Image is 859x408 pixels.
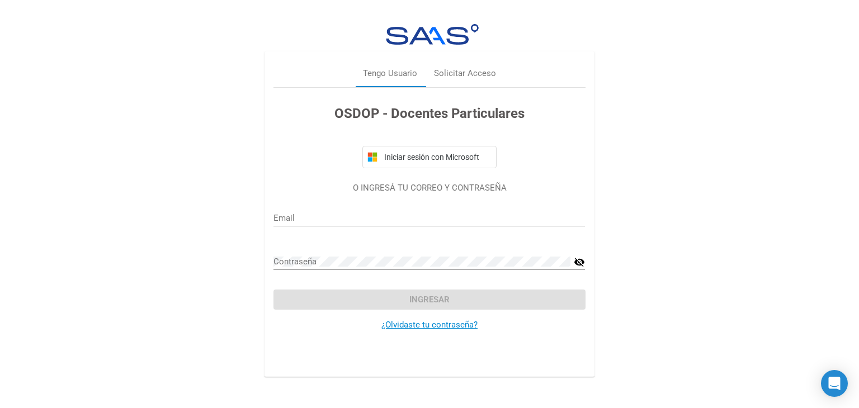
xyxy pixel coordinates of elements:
[381,320,478,330] a: ¿Olvidaste tu contraseña?
[362,146,497,168] button: Iniciar sesión con Microsoft
[273,103,585,124] h3: OSDOP - Docentes Particulares
[363,68,417,80] div: Tengo Usuario
[821,370,848,397] div: Open Intercom Messenger
[273,182,585,194] p: O INGRESÁ TU CORREO Y CONTRASEÑA
[273,290,585,310] button: Ingresar
[434,68,496,80] div: Solicitar Acceso
[574,255,585,269] mat-icon: visibility_off
[382,153,492,162] span: Iniciar sesión con Microsoft
[409,295,450,305] span: Ingresar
